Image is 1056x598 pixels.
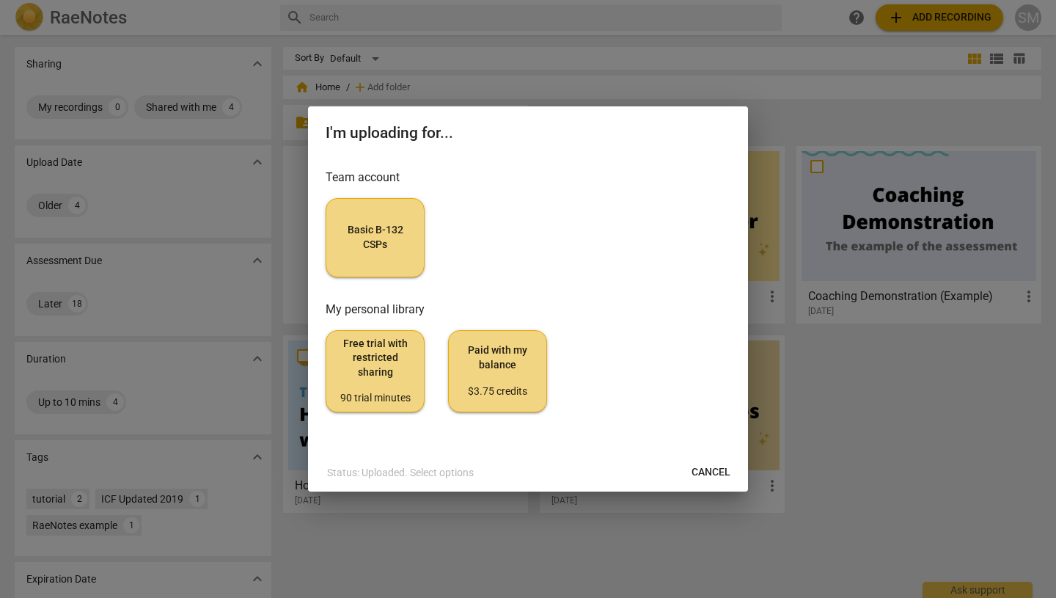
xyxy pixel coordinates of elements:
button: Basic B-132 CSPs [326,198,425,277]
span: Free trial with restricted sharing [338,337,412,406]
p: Status: Uploaded. Select options [327,465,474,481]
span: Basic B-132 CSPs [338,223,412,252]
div: $3.75 credits [461,384,535,399]
h3: Team account [326,169,730,186]
div: 90 trial minutes [338,391,412,406]
button: Paid with my balance$3.75 credits [448,330,547,412]
h2: I'm uploading for... [326,124,730,142]
span: Paid with my balance [461,343,535,398]
button: Cancel [680,459,742,486]
button: Free trial with restricted sharing90 trial minutes [326,330,425,412]
span: Cancel [692,465,730,480]
h3: My personal library [326,301,730,318]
